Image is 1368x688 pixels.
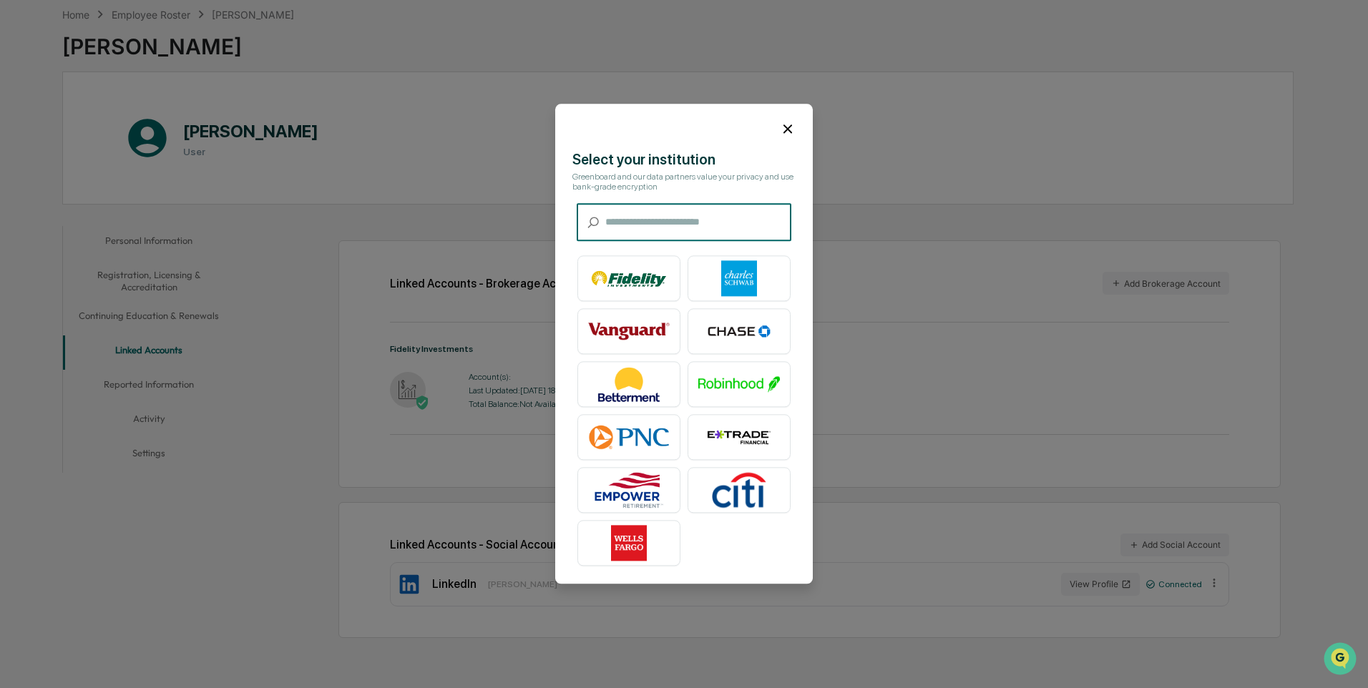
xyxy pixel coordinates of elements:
[118,180,177,195] span: Attestations
[588,420,670,456] img: PNC
[14,209,26,220] div: 🔎
[14,30,260,53] p: How can we help?
[572,172,796,192] div: Greenboard and our data partners value your privacy and use bank-grade encryption
[588,314,670,350] img: Vanguard
[49,124,181,135] div: We're available if you need us!
[1322,641,1361,679] iframe: Open customer support
[142,242,173,253] span: Pylon
[243,114,260,131] button: Start new chat
[572,152,796,169] div: Select your institution
[698,420,780,456] img: E*TRADE
[104,182,115,193] div: 🗄️
[98,175,183,200] a: 🗄️Attestations
[29,180,92,195] span: Preclearance
[588,526,670,561] img: Wells Fargo
[29,207,90,222] span: Data Lookup
[698,473,780,508] img: Citibank
[101,242,173,253] a: Powered byPylon
[698,261,780,297] img: Charles Schwab
[9,202,96,227] a: 🔎Data Lookup
[14,109,40,135] img: 1746055101610-c473b297-6a78-478c-a979-82029cc54cd1
[698,314,780,350] img: Chase
[14,182,26,193] div: 🖐️
[698,367,780,403] img: Robinhood
[49,109,235,124] div: Start new chat
[588,261,670,297] img: Fidelity Investments
[9,175,98,200] a: 🖐️Preclearance
[588,367,670,403] img: Betterment
[588,473,670,508] img: Empower Retirement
